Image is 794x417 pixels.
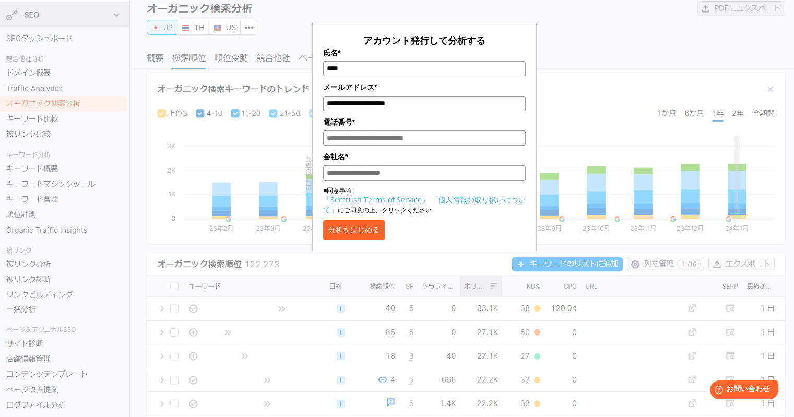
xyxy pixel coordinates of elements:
iframe: Help widget launcher [701,376,783,406]
p: ■同意事項 にご同意の上、クリックください [323,186,526,215]
span: アカウント発行して分析する [363,34,485,46]
a: 「個人情報の取り扱いについて」 [323,195,526,215]
button: 分析をはじめる [323,220,385,240]
label: メールアドレス* [323,81,526,93]
a: 「Semrush Terms of Service」 [323,195,429,205]
label: 電話番号* [323,116,526,128]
